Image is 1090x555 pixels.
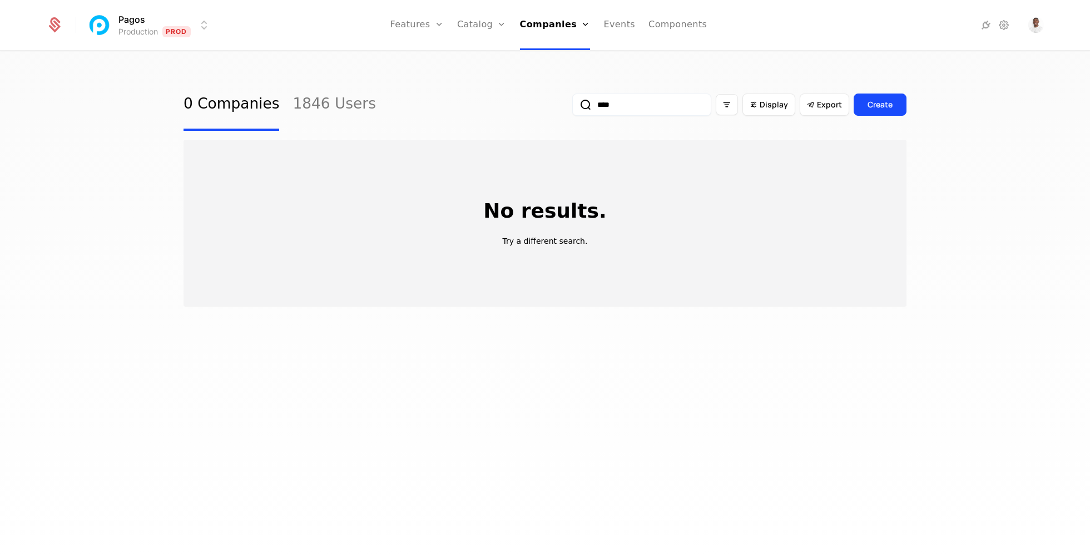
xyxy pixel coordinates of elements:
button: Display [742,94,795,116]
p: No results. [483,200,606,222]
div: Production [118,26,158,37]
span: Prod [162,26,191,37]
p: Try a different search. [503,235,588,247]
button: Create [854,94,906,116]
a: 1846 Users [293,78,375,131]
span: Export [817,99,842,110]
a: Integrations [979,18,993,32]
a: Settings [997,18,1010,32]
button: Export [800,94,849,116]
img: LJ Durante [1028,17,1044,33]
img: Pagos [86,12,113,38]
span: Display [760,99,788,110]
button: Filter options [716,94,738,115]
button: Select environment [90,13,211,37]
a: 0 Companies [184,78,279,131]
div: Create [868,99,893,110]
span: Pagos [118,13,145,26]
button: Open user button [1028,17,1044,33]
